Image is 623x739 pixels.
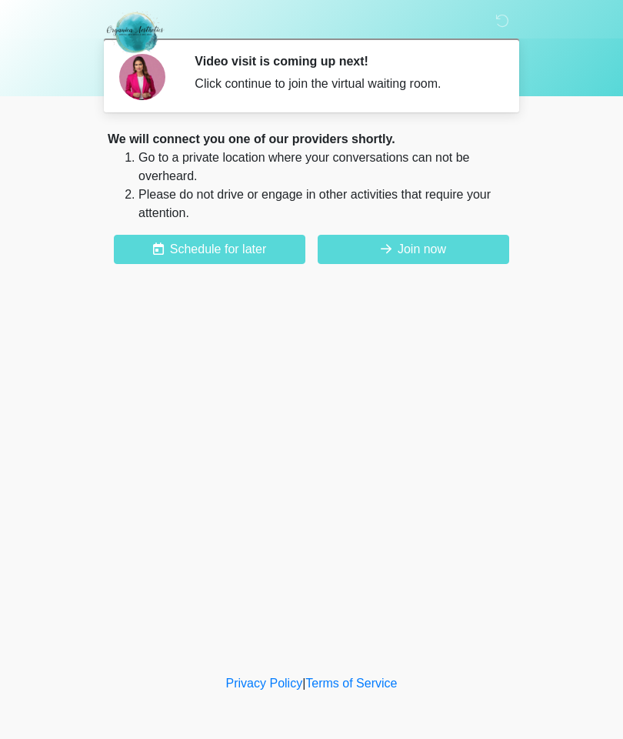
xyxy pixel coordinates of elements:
li: Go to a private location where your conversations can not be overheard. [138,149,515,186]
button: Join now [318,235,509,264]
li: Please do not drive or engage in other activities that require your attention. [138,186,515,222]
a: Terms of Service [305,677,397,690]
button: Schedule for later [114,235,305,264]
img: Organica Aesthetics Logo [92,12,178,54]
div: We will connect you one of our providers shortly. [108,130,515,149]
a: Privacy Policy [226,677,303,690]
img: Agent Avatar [119,54,165,100]
a: | [302,677,305,690]
div: Click continue to join the virtual waiting room. [195,75,492,93]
